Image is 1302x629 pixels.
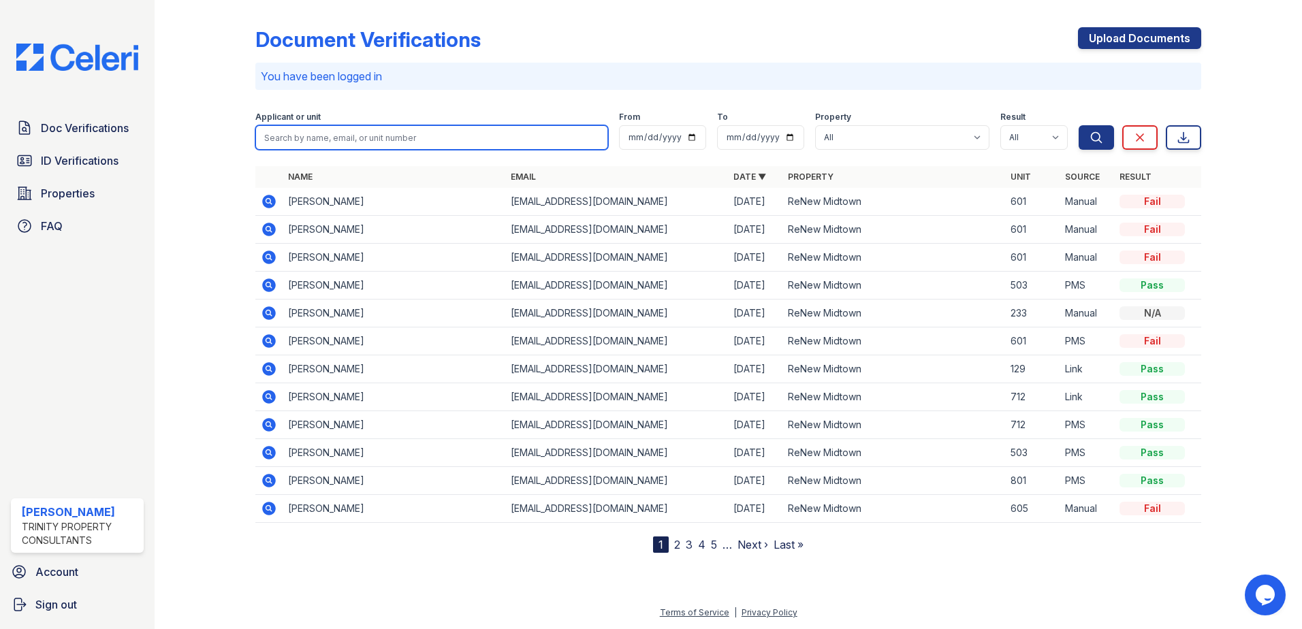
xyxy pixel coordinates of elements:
input: Search by name, email, or unit number [255,125,608,150]
td: 503 [1005,439,1060,467]
td: [EMAIL_ADDRESS][DOMAIN_NAME] [505,244,728,272]
td: 712 [1005,411,1060,439]
td: [EMAIL_ADDRESS][DOMAIN_NAME] [505,272,728,300]
td: [DATE] [728,383,782,411]
td: [DATE] [728,355,782,383]
td: Manual [1060,244,1114,272]
div: Fail [1120,502,1185,515]
div: Pass [1120,474,1185,487]
div: Pass [1120,446,1185,459]
p: You have been logged in [261,68,1196,84]
div: Fail [1120,223,1185,236]
td: [EMAIL_ADDRESS][DOMAIN_NAME] [505,355,728,383]
span: … [723,536,732,553]
a: Property [788,172,833,182]
td: [DATE] [728,244,782,272]
label: Result [1000,112,1026,123]
div: Pass [1120,278,1185,292]
a: 4 [698,538,705,551]
td: [DATE] [728,188,782,216]
img: CE_Logo_Blue-a8612792a0a2168367f1c8372b55b34899dd931a85d93a1a3d3e32e68fde9ad4.png [5,44,149,71]
a: Last » [774,538,804,551]
td: 601 [1005,216,1060,244]
td: [PERSON_NAME] [283,355,505,383]
td: [DATE] [728,495,782,523]
span: Account [35,564,78,580]
td: ReNew Midtown [782,383,1005,411]
td: 801 [1005,467,1060,495]
a: Upload Documents [1078,27,1201,49]
td: [DATE] [728,411,782,439]
div: | [734,607,737,617]
td: [PERSON_NAME] [283,327,505,355]
td: [PERSON_NAME] [283,244,505,272]
td: [EMAIL_ADDRESS][DOMAIN_NAME] [505,411,728,439]
div: N/A [1120,306,1185,320]
td: ReNew Midtown [782,327,1005,355]
div: Fail [1120,195,1185,208]
a: Sign out [5,591,149,618]
iframe: chat widget [1245,575,1288,615]
td: ReNew Midtown [782,495,1005,523]
td: PMS [1060,411,1114,439]
td: [PERSON_NAME] [283,216,505,244]
a: Doc Verifications [11,114,144,142]
span: ID Verifications [41,152,118,169]
td: PMS [1060,272,1114,300]
td: [PERSON_NAME] [283,467,505,495]
td: ReNew Midtown [782,272,1005,300]
td: 129 [1005,355,1060,383]
td: [PERSON_NAME] [283,411,505,439]
td: Link [1060,355,1114,383]
td: ReNew Midtown [782,244,1005,272]
div: Document Verifications [255,27,481,52]
td: ReNew Midtown [782,467,1005,495]
td: ReNew Midtown [782,188,1005,216]
td: 601 [1005,244,1060,272]
td: [PERSON_NAME] [283,188,505,216]
td: [DATE] [728,467,782,495]
td: [DATE] [728,216,782,244]
td: ReNew Midtown [782,355,1005,383]
div: Pass [1120,362,1185,376]
td: ReNew Midtown [782,300,1005,327]
div: [PERSON_NAME] [22,504,138,520]
td: [EMAIL_ADDRESS][DOMAIN_NAME] [505,467,728,495]
td: PMS [1060,439,1114,467]
a: FAQ [11,212,144,240]
td: [EMAIL_ADDRESS][DOMAIN_NAME] [505,327,728,355]
a: 3 [686,538,693,551]
div: Pass [1120,390,1185,404]
a: Date ▼ [733,172,766,182]
td: ReNew Midtown [782,411,1005,439]
td: [EMAIL_ADDRESS][DOMAIN_NAME] [505,300,728,327]
a: Privacy Policy [742,607,797,617]
td: [EMAIL_ADDRESS][DOMAIN_NAME] [505,188,728,216]
td: [DATE] [728,327,782,355]
a: Account [5,558,149,585]
td: 712 [1005,383,1060,411]
td: [EMAIL_ADDRESS][DOMAIN_NAME] [505,495,728,523]
td: [EMAIL_ADDRESS][DOMAIN_NAME] [505,439,728,467]
td: Manual [1060,495,1114,523]
label: Applicant or unit [255,112,321,123]
td: 233 [1005,300,1060,327]
td: Link [1060,383,1114,411]
td: ReNew Midtown [782,439,1005,467]
a: Source [1065,172,1100,182]
td: Manual [1060,188,1114,216]
td: PMS [1060,467,1114,495]
td: [EMAIL_ADDRESS][DOMAIN_NAME] [505,383,728,411]
a: Unit [1011,172,1031,182]
div: 1 [653,536,669,553]
td: PMS [1060,327,1114,355]
td: [PERSON_NAME] [283,300,505,327]
a: Next › [737,538,768,551]
td: [PERSON_NAME] [283,495,505,523]
label: Property [815,112,851,123]
td: [DATE] [728,272,782,300]
td: [DATE] [728,439,782,467]
td: ReNew Midtown [782,216,1005,244]
a: ID Verifications [11,147,144,174]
